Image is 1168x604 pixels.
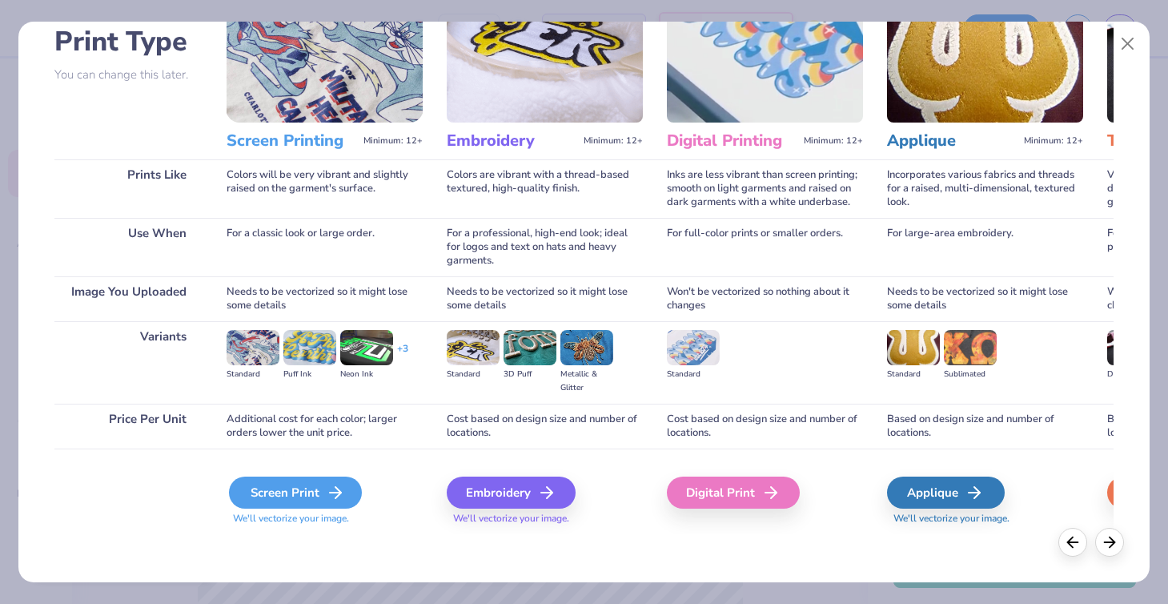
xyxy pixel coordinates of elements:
[887,512,1083,525] span: We'll vectorize your image.
[229,477,362,509] div: Screen Print
[447,218,643,276] div: For a professional, high-end look; ideal for logos and text on hats and heavy garments.
[54,404,203,449] div: Price Per Unit
[1107,368,1160,381] div: Direct-to-film
[804,135,863,147] span: Minimum: 12+
[227,404,423,449] div: Additional cost for each color; larger orders lower the unit price.
[447,404,643,449] div: Cost based on design size and number of locations.
[667,131,797,151] h3: Digital Printing
[667,404,863,449] div: Cost based on design size and number of locations.
[447,159,643,218] div: Colors are vibrant with a thread-based textured, high-quality finish.
[667,477,800,509] div: Digital Print
[667,159,863,218] div: Inks are less vibrant than screen printing; smooth on light garments and raised on dark garments ...
[447,131,577,151] h3: Embroidery
[887,477,1005,509] div: Applique
[54,159,203,218] div: Prints Like
[227,512,423,525] span: We'll vectorize your image.
[887,368,940,381] div: Standard
[560,330,613,365] img: Metallic & Glitter
[447,477,576,509] div: Embroidery
[447,368,500,381] div: Standard
[227,159,423,218] div: Colors will be very vibrant and slightly raised on the garment's surface.
[54,218,203,276] div: Use When
[944,368,997,381] div: Sublimated
[560,368,613,395] div: Metallic & Glitter
[340,368,393,381] div: Neon Ink
[887,131,1017,151] h3: Applique
[667,218,863,276] div: For full-color prints or smaller orders.
[447,330,500,365] img: Standard
[363,135,423,147] span: Minimum: 12+
[447,276,643,321] div: Needs to be vectorized so it might lose some details
[504,368,556,381] div: 3D Puff
[887,330,940,365] img: Standard
[667,368,720,381] div: Standard
[227,131,357,151] h3: Screen Printing
[584,135,643,147] span: Minimum: 12+
[1024,135,1083,147] span: Minimum: 12+
[227,276,423,321] div: Needs to be vectorized so it might lose some details
[227,218,423,276] div: For a classic look or large order.
[667,276,863,321] div: Won't be vectorized so nothing about it changes
[54,68,203,82] p: You can change this later.
[887,218,1083,276] div: For large-area embroidery.
[227,330,279,365] img: Standard
[944,330,997,365] img: Sublimated
[283,368,336,381] div: Puff Ink
[54,276,203,321] div: Image You Uploaded
[887,159,1083,218] div: Incorporates various fabrics and threads for a raised, multi-dimensional, textured look.
[227,368,279,381] div: Standard
[397,342,408,369] div: + 3
[667,330,720,365] img: Standard
[283,330,336,365] img: Puff Ink
[340,330,393,365] img: Neon Ink
[447,512,643,525] span: We'll vectorize your image.
[1113,29,1143,59] button: Close
[887,404,1083,449] div: Based on design size and number of locations.
[1107,330,1160,365] img: Direct-to-film
[54,321,203,404] div: Variants
[887,276,1083,321] div: Needs to be vectorized so it might lose some details
[504,330,556,365] img: 3D Puff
